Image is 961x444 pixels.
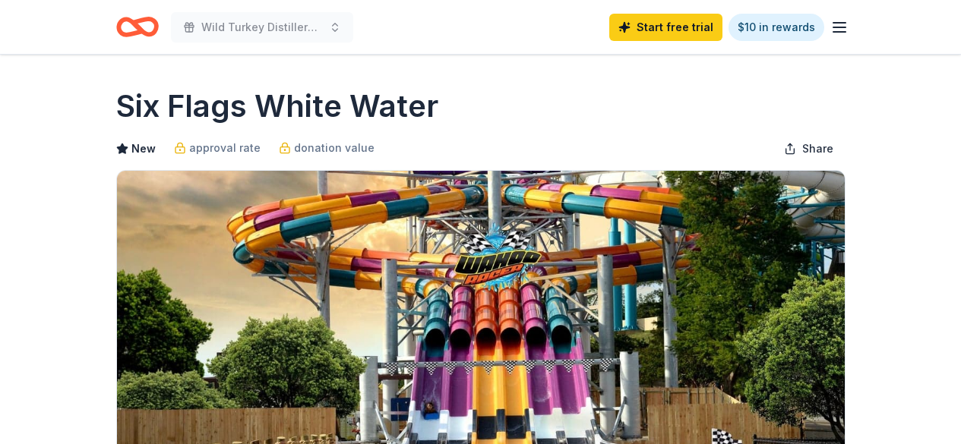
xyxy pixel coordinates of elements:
span: Share [802,140,833,158]
a: $10 in rewards [729,14,824,41]
a: Start free trial [609,14,722,41]
a: donation value [279,139,375,157]
button: Share [772,134,846,164]
span: New [131,140,156,158]
button: Wild Turkey Distillery Dinner [171,12,353,43]
h1: Six Flags White Water [116,85,438,128]
span: donation value [294,139,375,157]
span: Wild Turkey Distillery Dinner [201,18,323,36]
a: Home [116,9,159,45]
span: approval rate [189,139,261,157]
a: approval rate [174,139,261,157]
